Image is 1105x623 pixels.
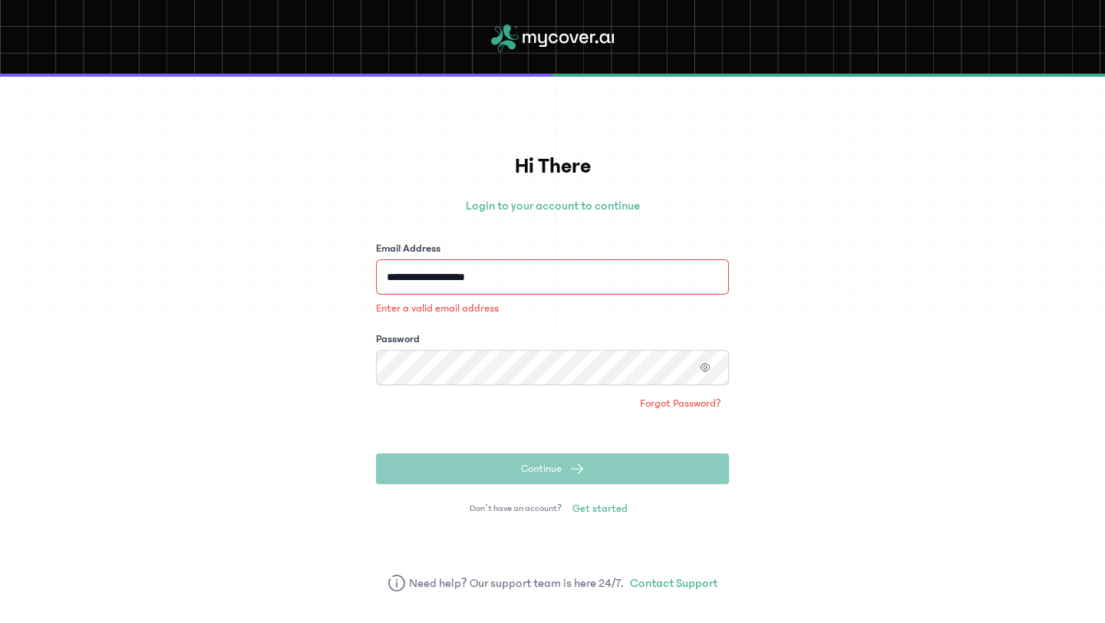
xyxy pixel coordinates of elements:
h1: Hi There [376,150,729,183]
a: Get started [565,496,635,521]
p: Enter a valid email address [376,301,729,316]
label: Email Address [376,241,440,256]
span: Continue [521,461,562,476]
p: Login to your account to continue [376,196,729,215]
span: Don’t have an account? [470,503,562,515]
span: Get started [572,501,628,516]
span: Forgot Password? [640,396,721,411]
button: Continue [376,453,729,484]
a: Contact Support [630,574,717,592]
a: Forgot Password? [632,391,729,416]
label: Password [376,331,420,347]
span: Need help? Our support team is here 24/7. [409,574,625,592]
